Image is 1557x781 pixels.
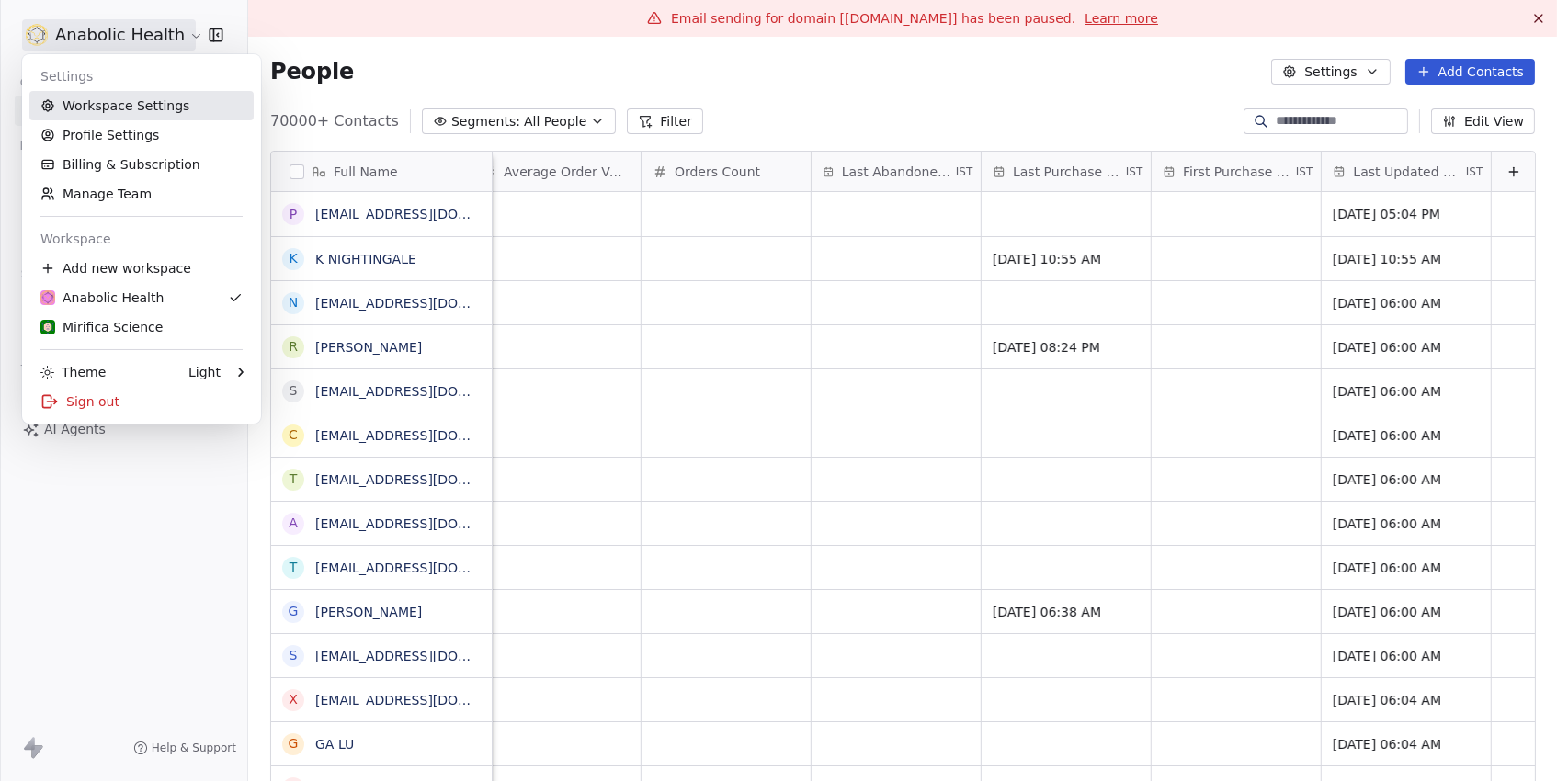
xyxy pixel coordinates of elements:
[29,224,254,254] div: Workspace
[40,363,106,381] div: Theme
[188,363,221,381] div: Light
[29,387,254,416] div: Sign out
[29,150,254,179] a: Billing & Subscription
[29,120,254,150] a: Profile Settings
[29,91,254,120] a: Workspace Settings
[29,62,254,91] div: Settings
[40,318,163,336] div: Mirifica Science
[40,290,55,305] img: Anabolic-Health-Icon-192.png
[40,320,55,334] img: MIRIFICA%20science_logo_icon-big.png
[29,179,254,209] a: Manage Team
[29,254,254,283] div: Add new workspace
[40,289,164,307] div: Anabolic Health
